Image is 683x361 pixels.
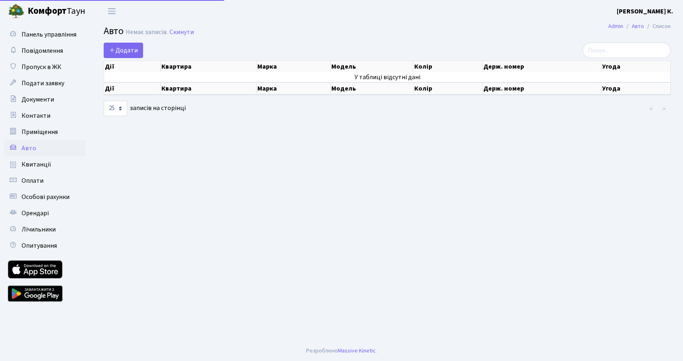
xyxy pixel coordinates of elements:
th: Колір [413,61,483,72]
span: Повідомлення [22,46,63,55]
b: Комфорт [28,4,67,17]
select: записів на сторінці [104,101,127,116]
span: Квитанції [22,160,51,169]
a: Особові рахунки [4,189,85,205]
span: Документи [22,95,54,104]
div: Немає записів. [126,28,168,36]
a: Документи [4,91,85,108]
a: Опитування [4,238,85,254]
a: Оплати [4,173,85,189]
th: Квартира [161,61,257,72]
th: Угода [601,61,671,72]
span: Таун [28,4,85,18]
a: Повідомлення [4,43,85,59]
a: Квитанції [4,156,85,173]
a: Admin [608,22,623,30]
a: Авто [632,22,644,30]
span: Подати заявку [22,79,64,88]
a: Авто [4,140,85,156]
span: Оплати [22,176,44,185]
th: Марка [257,61,331,72]
th: Марка [257,82,331,95]
span: Авто [22,144,36,153]
span: Додати [109,46,138,55]
span: Особові рахунки [22,192,70,201]
img: logo.png [8,3,24,19]
span: Опитування [22,241,57,250]
th: Дії [104,61,161,72]
span: Пропуск в ЖК [22,63,61,71]
span: Панель управління [22,30,76,39]
a: Лічильники [4,221,85,238]
th: Колір [413,82,483,95]
th: Модель [331,82,413,95]
div: Розроблено . [306,346,377,355]
span: Контакти [22,111,50,120]
span: Орендарі [22,209,49,218]
td: У таблиці відсутні дані [104,72,671,82]
th: Модель [331,61,413,72]
span: Авто [104,24,124,38]
span: Приміщення [22,128,58,136]
a: Пропуск в ЖК [4,59,85,75]
th: Держ. номер [483,82,602,95]
a: [PERSON_NAME] К. [617,6,673,16]
input: Пошук... [583,43,671,58]
a: Подати заявку [4,75,85,91]
label: записів на сторінці [104,101,186,116]
th: Держ. номер [483,61,602,72]
span: Лічильники [22,225,56,234]
th: Дії [104,82,161,95]
a: Додати [104,43,143,58]
a: Massive Kinetic [338,346,376,355]
th: Квартира [161,82,257,95]
li: Список [644,22,671,31]
a: Приміщення [4,124,85,140]
button: Переключити навігацію [102,4,122,18]
nav: breadcrumb [596,18,683,35]
a: Контакти [4,108,85,124]
a: Орендарі [4,205,85,221]
a: Панель управління [4,26,85,43]
a: Скинути [170,28,194,36]
th: Угода [601,82,671,95]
